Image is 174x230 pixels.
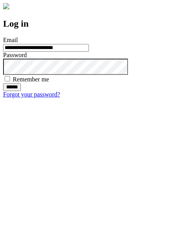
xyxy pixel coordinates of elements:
[3,52,27,58] label: Password
[3,19,171,29] h2: Log in
[3,3,9,9] img: logo-4e3dc11c47720685a147b03b5a06dd966a58ff35d612b21f08c02c0306f2b779.png
[3,91,60,98] a: Forgot your password?
[3,37,18,43] label: Email
[13,76,49,83] label: Remember me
